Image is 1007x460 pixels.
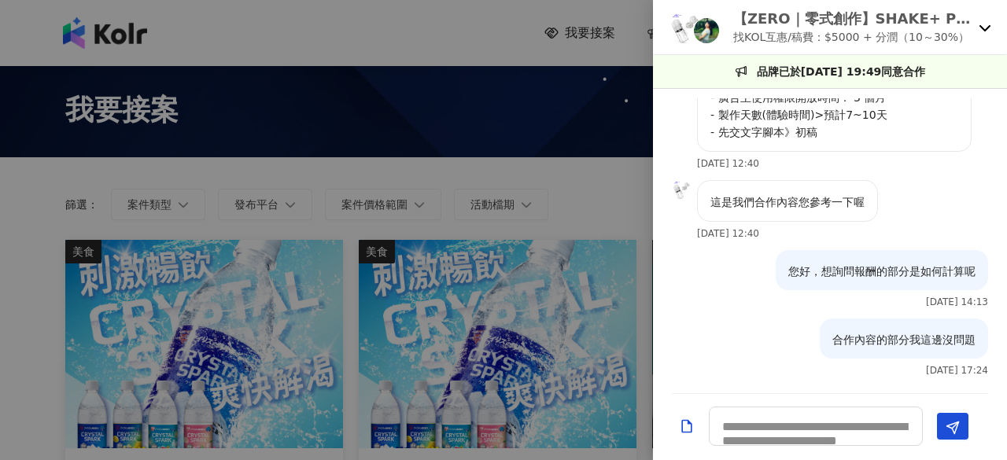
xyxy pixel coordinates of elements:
p: 合作內容的部分我這邊沒問題 [832,331,976,348]
p: [DATE] 12:40 [697,228,759,239]
p: [DATE] 17:24 [926,365,988,376]
img: KOL Avatar [672,180,691,199]
p: [DATE] 12:40 [697,158,759,169]
p: 您好，想詢問報酬的部分是如何計算呢 [788,263,976,280]
p: 品牌已於[DATE] 19:49同意合作 [757,63,926,80]
img: KOL Avatar [669,12,700,43]
button: Send [937,413,968,440]
img: KOL Avatar [694,18,719,43]
p: 這是我們合作內容您參考一下喔 [710,193,865,211]
p: [DATE] 14:13 [926,296,988,307]
p: 【ZERO｜零式創作】SHAKE+ PRO 健康搖搖果昔杯｜全台唯一四季全天候隨行杯果汁機，讓您使用快樂每一天！ [733,9,972,28]
p: 找KOL互惠/稿費：$5000 + 分潤（10～30%） [733,28,972,46]
button: Add a file [679,413,695,440]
